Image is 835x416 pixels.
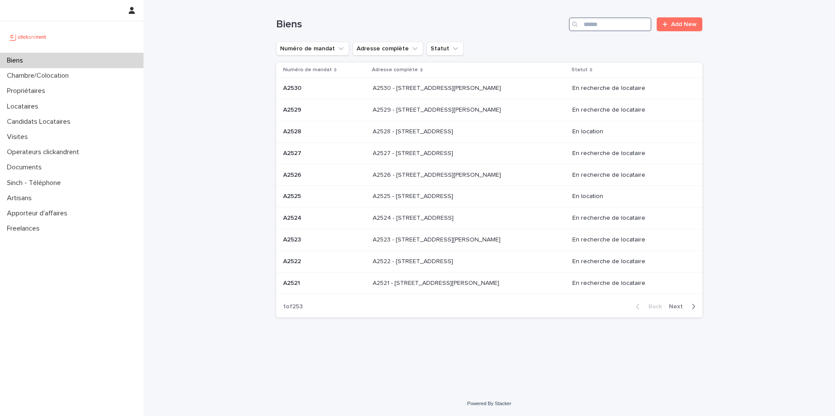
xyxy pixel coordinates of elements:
a: Add New [657,17,702,31]
p: A2530 - [STREET_ADDRESS][PERSON_NAME] [373,83,503,92]
img: UCB0brd3T0yccxBKYDjQ [7,28,49,46]
p: A2525 [283,191,303,200]
p: A2522 [283,256,303,265]
p: A2529 - 14 rue Honoré de Balzac, Garges-lès-Gonesse 95140 [373,105,503,114]
tr: A2530A2530 A2530 - [STREET_ADDRESS][PERSON_NAME]A2530 - [STREET_ADDRESS][PERSON_NAME] En recherch... [276,78,702,99]
p: Statut [571,65,588,75]
p: A2521 - 44 avenue François Mansart, Maisons-Laffitte 78600 [373,278,501,287]
p: Propriétaires [3,87,52,95]
p: Adresse complète [372,65,418,75]
p: Chambre/Colocation [3,72,76,80]
tr: A2526A2526 A2526 - [STREET_ADDRESS][PERSON_NAME]A2526 - [STREET_ADDRESS][PERSON_NAME] En recherch... [276,164,702,186]
p: En location [572,193,688,200]
p: Operateurs clickandrent [3,148,86,156]
p: Apporteur d'affaires [3,209,74,218]
p: A2527 - [STREET_ADDRESS] [373,148,455,157]
p: En recherche de locataire [572,172,688,179]
p: A2526 - [STREET_ADDRESS][PERSON_NAME] [373,170,503,179]
p: A2524 - [STREET_ADDRESS] [373,213,455,222]
p: Documents [3,163,49,172]
h1: Biens [276,18,565,31]
p: A2523 - 18 quai Alphonse Le Gallo, Boulogne-Billancourt 92100 [373,234,502,244]
p: 1 of 253 [276,296,310,317]
button: Adresse complète [353,42,423,56]
p: A2525 - [STREET_ADDRESS] [373,191,455,200]
p: En recherche de locataire [572,258,688,265]
p: Visites [3,133,35,141]
tr: A2528A2528 A2528 - [STREET_ADDRESS]A2528 - [STREET_ADDRESS] En location [276,121,702,142]
button: Statut [427,42,464,56]
p: A2528 - [STREET_ADDRESS] [373,126,455,135]
p: En location [572,128,688,135]
p: A2524 [283,213,303,222]
p: A2530 [283,83,303,92]
input: Search [569,17,651,31]
p: A2523 [283,234,303,244]
tr: A2525A2525 A2525 - [STREET_ADDRESS]A2525 - [STREET_ADDRESS] En location [276,186,702,208]
tr: A2524A2524 A2524 - [STREET_ADDRESS]A2524 - [STREET_ADDRESS] En recherche de locataire [276,208,702,229]
tr: A2527A2527 A2527 - [STREET_ADDRESS]A2527 - [STREET_ADDRESS] En recherche de locataire [276,142,702,164]
p: Sinch - Téléphone [3,179,68,187]
tr: A2521A2521 A2521 - [STREET_ADDRESS][PERSON_NAME]A2521 - [STREET_ADDRESS][PERSON_NAME] En recherch... [276,272,702,294]
button: Next [665,303,702,310]
p: En recherche de locataire [572,236,688,244]
p: En recherche de locataire [572,150,688,157]
p: A2529 [283,105,303,114]
button: Back [629,303,665,310]
span: Back [643,304,662,310]
p: Numéro de mandat [283,65,332,75]
p: En recherche de locataire [572,106,688,114]
p: Biens [3,56,30,65]
p: A2528 [283,126,303,135]
p: En recherche de locataire [572,85,688,92]
p: A2521 [283,278,302,287]
p: Locataires [3,102,45,111]
p: A2522 - [STREET_ADDRESS] [373,256,455,265]
p: En recherche de locataire [572,215,688,222]
p: En recherche de locataire [572,280,688,287]
a: Powered By Stacker [467,401,511,406]
p: Candidats Locataires [3,118,77,126]
p: A2526 [283,170,303,179]
tr: A2523A2523 A2523 - [STREET_ADDRESS][PERSON_NAME]A2523 - [STREET_ADDRESS][PERSON_NAME] En recherch... [276,229,702,251]
tr: A2529A2529 A2529 - [STREET_ADDRESS][PERSON_NAME]A2529 - [STREET_ADDRESS][PERSON_NAME] En recherch... [276,99,702,121]
span: Add New [671,21,697,27]
button: Numéro de mandat [276,42,349,56]
p: Artisans [3,194,39,202]
span: Next [669,304,688,310]
p: Freelances [3,225,47,233]
p: A2527 [283,148,303,157]
tr: A2522A2522 A2522 - [STREET_ADDRESS]A2522 - [STREET_ADDRESS] En recherche de locataire [276,251,702,272]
